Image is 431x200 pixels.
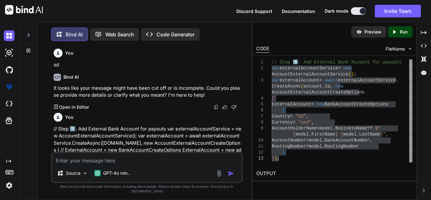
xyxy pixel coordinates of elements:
span: Id [325,84,330,89]
img: GPT-4o mini [94,170,101,176]
span: await [325,78,338,83]
img: dislike [231,105,236,110]
span: . [322,144,325,149]
span: BankAccountNumber [325,138,370,143]
div: 10 [256,137,263,143]
span: externalAccount [280,78,319,83]
span: ) [351,72,354,77]
img: preview [356,29,362,35]
img: premium [4,82,15,92]
span: RoutingNumber [325,144,359,149]
span: ?? [367,126,373,131]
p: sd [54,61,241,69]
p: GPT-4o min.. [103,170,130,176]
img: like [222,105,227,110]
span: RoutingNumber [272,144,306,149]
div: 5 [256,101,263,107]
span: , [306,114,309,119]
img: darkChat [4,30,15,41]
span: var [272,66,280,71]
span: . [333,126,335,131]
span: ; [354,72,356,77]
span: model [309,144,322,149]
span: model [309,138,322,143]
span: = [293,120,295,125]
span: } { [335,132,343,137]
span: model [296,132,309,137]
img: chevron down [407,46,413,52]
button: Documentation [282,8,315,15]
span: , [386,132,388,137]
span: } [282,150,285,155]
p: Bind can provide inaccurate information, including about people. Always double-check its answers.... [51,184,243,194]
img: copy [214,105,219,110]
div: 9 [256,125,263,131]
div: CODE [256,45,269,53]
div: 13 [256,155,263,161]
span: BusinessName [335,126,367,131]
span: CreateAsync [272,84,301,89]
div: 2 [256,65,263,71]
span: FirstName [311,132,335,137]
span: model [319,126,333,131]
span: { [282,108,285,113]
span: AccountHolderName [272,126,317,131]
span: , [330,84,333,89]
img: Pick Models [82,171,88,176]
span: { [293,132,295,137]
p: Bind AI [66,31,83,38]
span: ; [277,156,280,161]
img: Bind AI [5,5,43,15]
span: = [311,102,314,107]
div: 3 [256,77,263,83]
h6: You [65,114,74,120]
span: AccountNumber [272,138,306,143]
span: "US" [296,114,306,119]
span: var [272,78,280,83]
div: 7 [256,113,263,119]
h6: Bind AI [63,74,79,80]
span: }" [381,132,386,137]
span: ExternalAccount [272,102,311,107]
span: = [306,138,309,143]
button: Discord Support [236,8,272,15]
span: . [357,132,359,137]
span: Dark mode [325,8,348,14]
div: 6 [256,107,263,113]
span: ( [349,72,351,77]
span: ) [274,156,277,161]
img: icon [228,170,234,177]
span: Currency [272,120,293,125]
p: It looks like your message might have been cut off or is incomplete. Could you please provide mor... [54,85,241,99]
span: account [304,84,322,89]
h2: OUTPUT [252,166,416,181]
span: Discord Support [236,9,272,14]
p: Source [66,170,80,176]
span: AccountExternalAccountCreateOptions [272,90,364,95]
span: . [322,138,325,143]
div: 4 [256,95,263,101]
span: "usd" [298,120,311,125]
span: { [272,96,274,101]
span: externalAccountService [280,66,338,71]
p: // Step 3️⃣: Add External Bank Account for payouts var externalAccountService = new AccountExtern... [54,125,241,182]
img: settings [4,180,15,191]
span: } [272,156,274,161]
span: $" [375,126,381,131]
img: attachment [215,170,223,177]
div: 1 [256,59,263,65]
div: 8 [256,119,263,125]
span: model [343,132,357,137]
span: new [343,66,351,71]
img: cloudideIcon [4,99,15,109]
img: darkAi-studio [4,47,15,58]
span: = [319,78,322,83]
span: AccountExternalAccountService [272,72,349,77]
span: new [317,102,325,107]
span: LastName [359,132,380,137]
p: Open in Editor [59,104,89,110]
div: 11 [256,143,263,149]
img: githubDark [4,64,15,75]
span: BankAccountCreateOptions [325,102,388,107]
span: . [322,84,325,89]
